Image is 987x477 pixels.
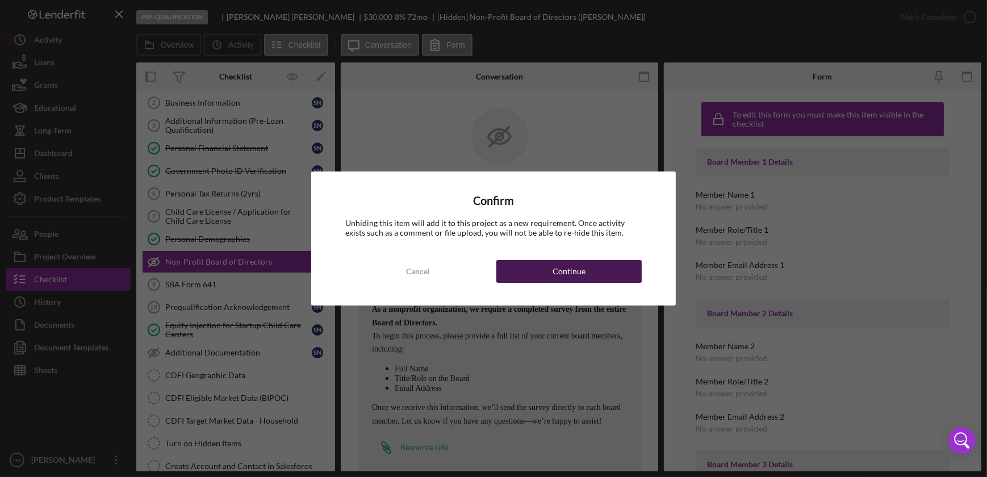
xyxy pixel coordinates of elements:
div: Continue [553,260,585,283]
div: Open Intercom Messenger [948,427,976,454]
button: Continue [496,260,642,283]
h4: Confirm [345,194,641,207]
div: Cancel [406,260,430,283]
button: Cancel [345,260,491,283]
div: Unhiding this item will add it to this project as a new requirement. Once activity exists such as... [345,219,641,237]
